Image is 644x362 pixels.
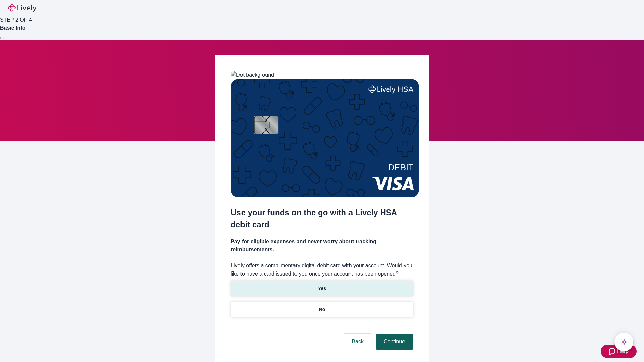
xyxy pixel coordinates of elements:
button: Back [343,334,372,350]
p: No [319,306,325,313]
h2: Use your funds on the go with a Lively HSA debit card [231,206,413,231]
button: Continue [376,334,413,350]
img: Lively [8,4,36,12]
h4: Pay for eligible expenses and never worry about tracking reimbursements. [231,238,413,254]
label: Lively offers a complimentary digital debit card with your account. Would you like to have a card... [231,262,413,278]
img: Debit card [231,79,419,197]
button: Zendesk support iconHelp [601,345,637,358]
button: chat [614,333,633,351]
svg: Zendesk support icon [609,347,617,355]
button: No [231,302,413,317]
img: Dot background [231,71,274,79]
p: Yes [318,285,326,292]
span: Help [617,347,629,355]
button: Yes [231,281,413,296]
svg: Lively AI Assistant [621,339,627,345]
